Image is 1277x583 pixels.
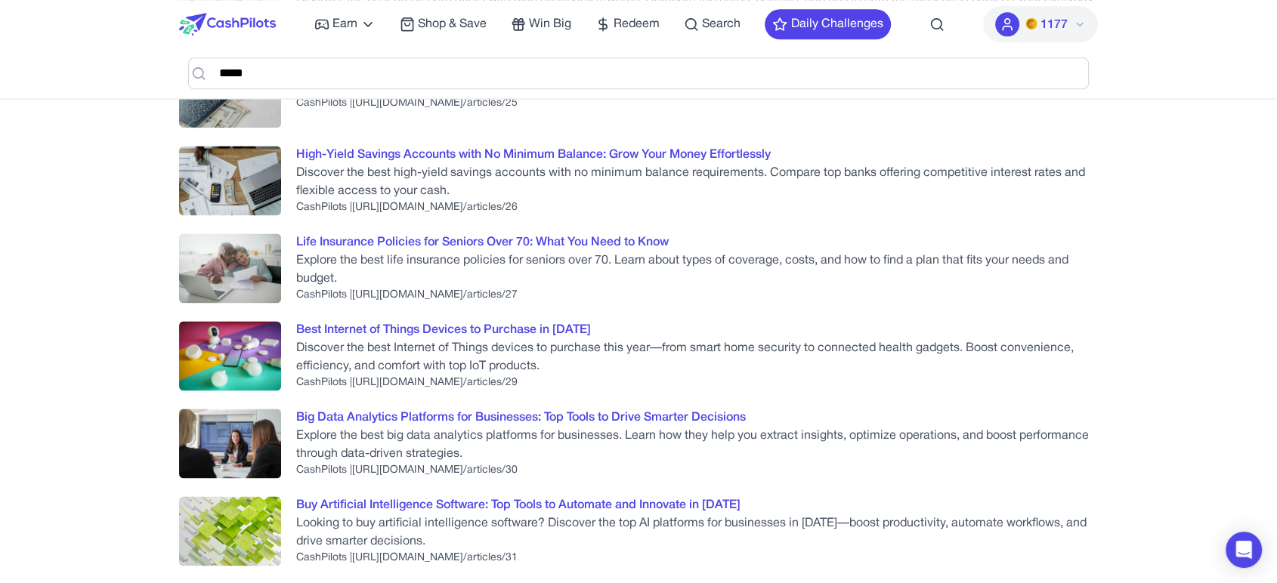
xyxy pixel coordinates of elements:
img: PMs [1025,17,1037,29]
div: Open Intercom Messenger [1226,532,1262,568]
button: [URL][DOMAIN_NAME]/articles/30 [352,463,518,478]
a: Earn [314,15,376,33]
button: Daily Challenges [765,9,891,39]
span: Redeem [614,15,660,33]
a: Win Big [511,15,571,33]
div: CashPilots | [296,375,1098,390]
img: 31.jpg [179,496,281,566]
button: [URL][DOMAIN_NAME]/articles/27 [352,288,518,303]
button: Big Data Analytics Platforms for Businesses: Top Tools to Drive Smarter Decisions [296,409,746,427]
div: CashPilots | [296,463,1098,478]
span: Win Big [529,15,571,33]
div: Discover the best high-yield savings accounts with no minimum balance requirements. Compare top b... [296,164,1098,200]
div: Discover the best Internet of Things devices to purchase this year—from smart home security to co... [296,339,1098,375]
button: [URL][DOMAIN_NAME]/articles/25 [352,96,518,111]
img: 27.jpg [179,233,281,303]
a: Search [684,15,741,33]
img: 26.jpg [179,146,281,215]
button: High-Yield Savings Accounts with No Minimum Balance: Grow Your Money Effortlessly [296,146,771,164]
span: 1177 [1040,16,1068,34]
button: Buy Artificial Intelligence Software: Top Tools to Automate and Innovate in [DATE] [296,496,741,514]
img: 29.jpg [179,321,281,390]
div: Explore the best big data analytics platforms for businesses. Learn how they help you extract ins... [296,427,1098,463]
img: 30.jpg [179,409,281,478]
span: Earn [332,15,357,33]
div: CashPilots | [296,200,1098,215]
button: Best Internet of Things Devices to Purchase in [DATE] [296,321,591,339]
div: Explore the best life insurance policies for seniors over 70. Learn about types of coverage, cost... [296,251,1098,288]
span: Shop & Save [418,15,487,33]
button: [URL][DOMAIN_NAME]/articles/26 [352,200,518,215]
button: Life Insurance Policies for Seniors Over 70: What You Need to Know [296,233,669,251]
div: Looking to buy artificial intelligence software? Discover the top AI platforms for businesses in ... [296,514,1098,551]
a: Shop & Save [400,15,487,33]
div: CashPilots | [296,96,1037,111]
button: [URL][DOMAIN_NAME]/articles/31 [352,551,518,566]
a: Redeem [595,15,660,33]
span: Search [702,15,741,33]
img: CashPilots Logo [179,13,276,35]
div: CashPilots | [296,288,1098,303]
div: CashPilots | [296,551,1098,566]
button: [URL][DOMAIN_NAME]/articles/29 [352,375,518,390]
button: PMs1177 [983,6,1098,42]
